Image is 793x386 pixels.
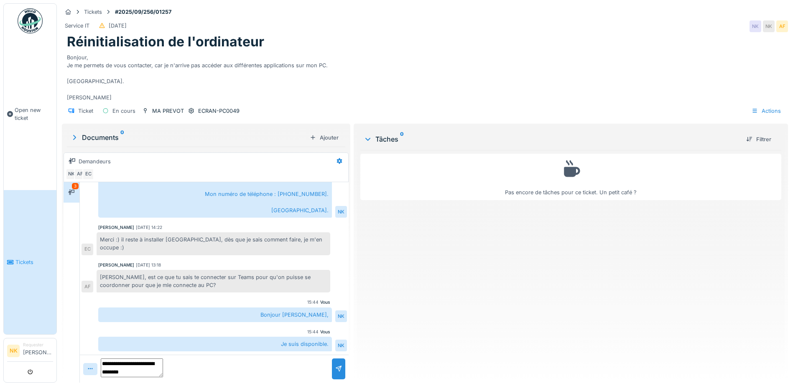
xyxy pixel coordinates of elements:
div: NK [335,340,347,351]
div: NK [335,310,347,322]
div: [PERSON_NAME] [98,224,134,231]
div: Ajouter [306,132,342,143]
div: ECRAN-PC0049 [198,107,240,115]
div: Tickets [84,8,102,16]
div: Merci :) il reste à installer [GEOGRAPHIC_DATA], dès que je sais comment faire, je m'en occupe :) [97,232,330,255]
div: Demandeurs [79,157,111,165]
div: NK [66,168,77,180]
sup: 0 [120,132,124,142]
div: EC [82,168,94,180]
div: 3 [72,183,79,189]
div: Ticket [78,107,93,115]
div: NK [750,20,761,32]
div: Documents [70,132,306,142]
div: Vous [320,299,330,305]
div: Bonjour, Mon numéro de téléphone : [PHONE_NUMBER]. [GEOGRAPHIC_DATA]. [98,171,332,218]
div: EC [82,244,93,255]
div: Bonjour, Je me permets de vous contacter, car je n'arrive pas accéder aux différentes application... [67,50,783,102]
span: Open new ticket [15,106,53,122]
img: Badge_color-CXgf-gQk.svg [18,8,43,33]
div: 15:44 [307,329,319,335]
li: [PERSON_NAME] [23,342,53,360]
div: [DATE] 14:22 [136,224,162,231]
div: AF [82,281,93,292]
a: NK Requester[PERSON_NAME] [7,342,53,362]
div: Requester [23,342,53,348]
a: Open new ticket [4,38,56,190]
sup: 0 [400,134,404,144]
div: Je suis disponible. [98,337,332,351]
div: [PERSON_NAME], est ce que tu sais te connecter sur Teams pour qu'on puisse se coordonner pour que... [97,270,330,292]
div: Bonjour [PERSON_NAME], [98,307,332,322]
div: Actions [748,105,785,117]
div: En cours [112,107,135,115]
strong: #2025/09/256/01257 [112,8,175,16]
div: Tâches [364,134,739,144]
div: Service IT [65,22,89,30]
div: Vous [320,329,330,335]
h1: Réinitialisation de l'ordinateur [67,34,264,50]
div: [PERSON_NAME] [98,262,134,268]
div: AF [776,20,788,32]
a: Tickets [4,190,56,334]
div: [DATE] 13:18 [136,262,161,268]
div: Filtrer [743,134,775,145]
li: NK [7,345,20,357]
div: MA PREVOT [152,107,184,115]
div: NK [763,20,775,32]
span: Tickets [15,258,53,266]
div: [DATE] [109,22,127,30]
div: 15:44 [307,299,319,305]
div: Pas encore de tâches pour ce ticket. Un petit café ? [366,157,776,196]
div: NK [335,206,347,218]
div: AF [74,168,86,180]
